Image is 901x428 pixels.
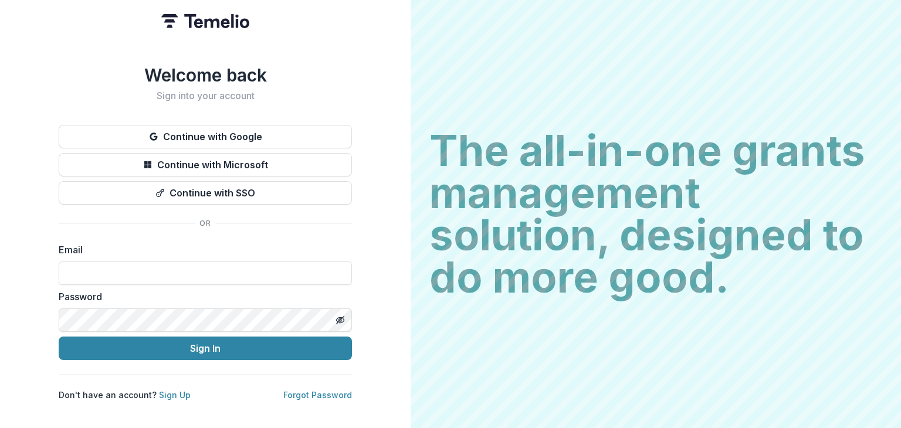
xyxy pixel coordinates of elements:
button: Continue with SSO [59,181,352,205]
label: Email [59,243,345,257]
h1: Welcome back [59,64,352,86]
button: Continue with Microsoft [59,153,352,176]
button: Sign In [59,337,352,360]
label: Password [59,290,345,304]
p: Don't have an account? [59,389,191,401]
a: Sign Up [159,390,191,400]
img: Temelio [161,14,249,28]
a: Forgot Password [283,390,352,400]
button: Continue with Google [59,125,352,148]
button: Toggle password visibility [331,311,350,330]
h2: Sign into your account [59,90,352,101]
